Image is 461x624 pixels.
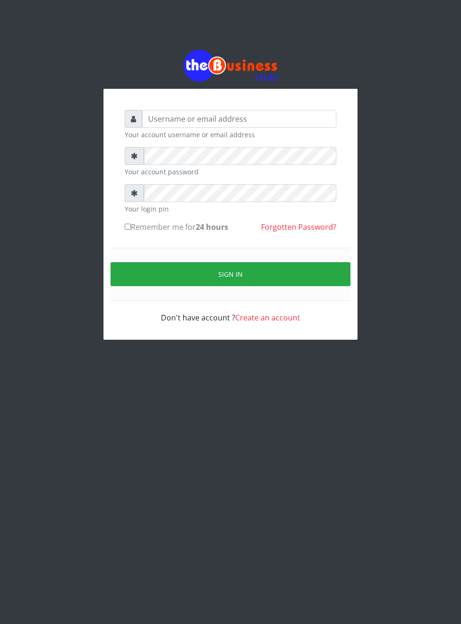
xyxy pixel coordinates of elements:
[125,221,228,233] label: Remember me for
[125,167,336,177] small: Your account password
[196,222,228,232] b: 24 hours
[142,110,336,128] input: Username or email address
[261,222,336,232] a: Forgotten Password?
[125,130,336,140] small: Your account username or email address
[125,204,336,214] small: Your login pin
[235,312,300,323] a: Create an account
[111,262,350,286] button: Sign in
[125,224,131,230] input: Remember me for24 hours
[125,301,336,323] div: Don't have account ?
